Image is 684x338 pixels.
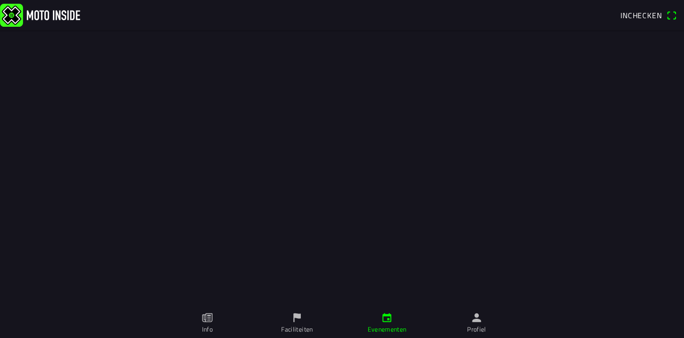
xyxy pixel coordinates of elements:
[201,312,213,324] ion-icon: paper
[471,312,483,324] ion-icon: person
[467,325,486,334] ion-label: Profiel
[281,325,313,334] ion-label: Faciliteiten
[202,325,213,334] ion-label: Info
[615,6,682,24] a: Incheckenqr scanner
[291,312,303,324] ion-icon: flag
[368,325,407,334] ion-label: Evenementen
[381,312,393,324] ion-icon: calendar
[620,10,662,21] span: Inchecken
